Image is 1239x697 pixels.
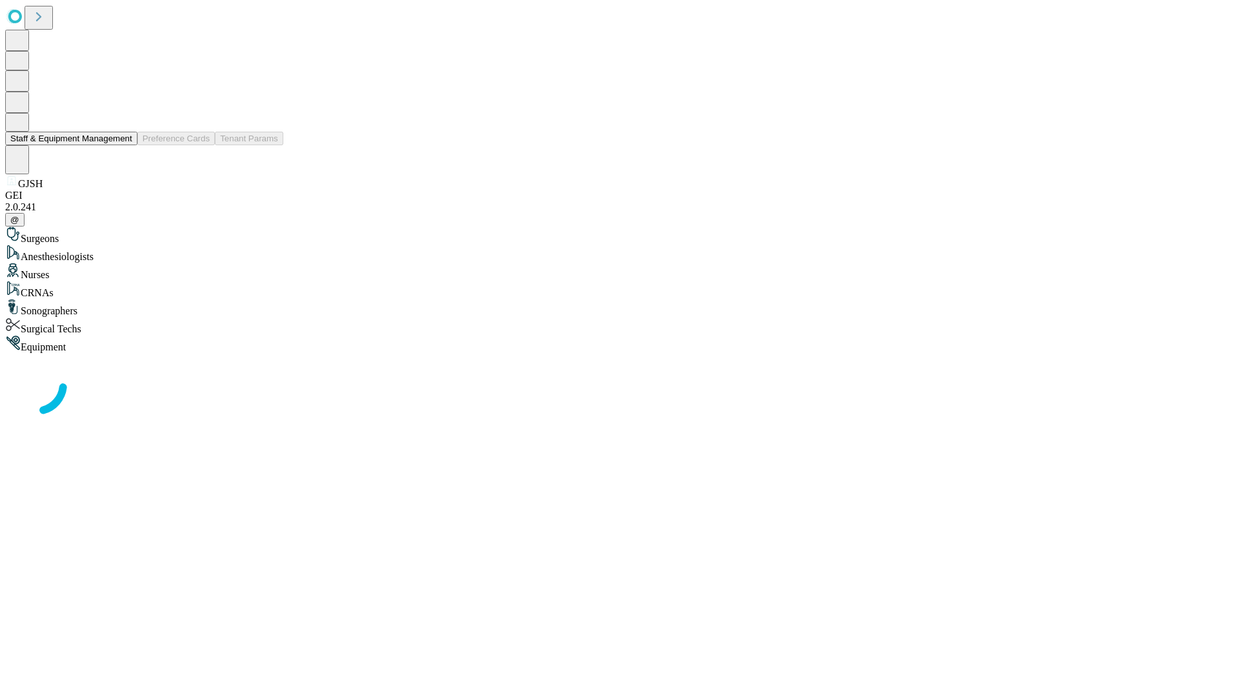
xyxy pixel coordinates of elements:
[5,281,1234,299] div: CRNAs
[5,201,1234,213] div: 2.0.241
[10,215,19,225] span: @
[5,213,25,227] button: @
[5,227,1234,245] div: Surgeons
[5,245,1234,263] div: Anesthesiologists
[5,263,1234,281] div: Nurses
[5,317,1234,335] div: Surgical Techs
[215,132,283,145] button: Tenant Params
[18,178,43,189] span: GJSH
[5,299,1234,317] div: Sonographers
[5,132,137,145] button: Staff & Equipment Management
[5,190,1234,201] div: GEI
[137,132,215,145] button: Preference Cards
[5,335,1234,353] div: Equipment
